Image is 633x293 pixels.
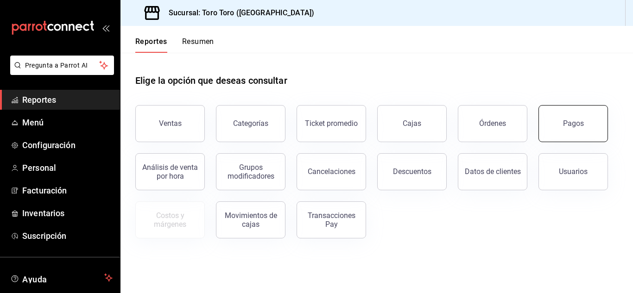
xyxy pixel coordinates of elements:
[135,37,214,53] div: navigation tabs
[6,67,114,77] a: Pregunta a Parrot AI
[458,153,527,190] button: Datos de clientes
[297,153,366,190] button: Cancelaciones
[22,272,101,283] span: Ayuda
[377,105,447,142] button: Cajas
[161,7,314,19] h3: Sucursal: Toro Toro ([GEOGRAPHIC_DATA])
[216,153,285,190] button: Grupos modificadores
[297,105,366,142] button: Ticket promedio
[403,119,421,128] div: Cajas
[222,163,279,181] div: Grupos modificadores
[141,211,199,229] div: Costos y márgenes
[135,37,167,53] button: Reportes
[377,153,447,190] button: Descuentos
[222,211,279,229] div: Movimientos de cajas
[22,139,113,151] span: Configuración
[135,153,205,190] button: Análisis de venta por hora
[305,119,358,128] div: Ticket promedio
[10,56,114,75] button: Pregunta a Parrot AI
[141,163,199,181] div: Análisis de venta por hora
[393,167,431,176] div: Descuentos
[135,74,287,87] h1: Elige la opción que deseas consultar
[22,207,113,219] span: Inventarios
[538,153,608,190] button: Usuarios
[308,167,355,176] div: Cancelaciones
[22,230,113,242] span: Suscripción
[22,162,113,174] span: Personal
[182,37,214,53] button: Resumen
[563,119,584,128] div: Pagos
[22,116,113,129] span: Menú
[538,105,608,142] button: Pagos
[297,201,366,238] button: Transacciones Pay
[465,167,521,176] div: Datos de clientes
[216,105,285,142] button: Categorías
[303,211,360,229] div: Transacciones Pay
[559,167,588,176] div: Usuarios
[458,105,527,142] button: Órdenes
[135,105,205,142] button: Ventas
[102,24,109,31] button: open_drawer_menu
[216,201,285,238] button: Movimientos de cajas
[22,94,113,106] span: Reportes
[159,119,182,128] div: Ventas
[233,119,268,128] div: Categorías
[22,184,113,197] span: Facturación
[135,201,205,238] button: Contrata inventarios para ver este reporte
[25,61,100,70] span: Pregunta a Parrot AI
[479,119,506,128] div: Órdenes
